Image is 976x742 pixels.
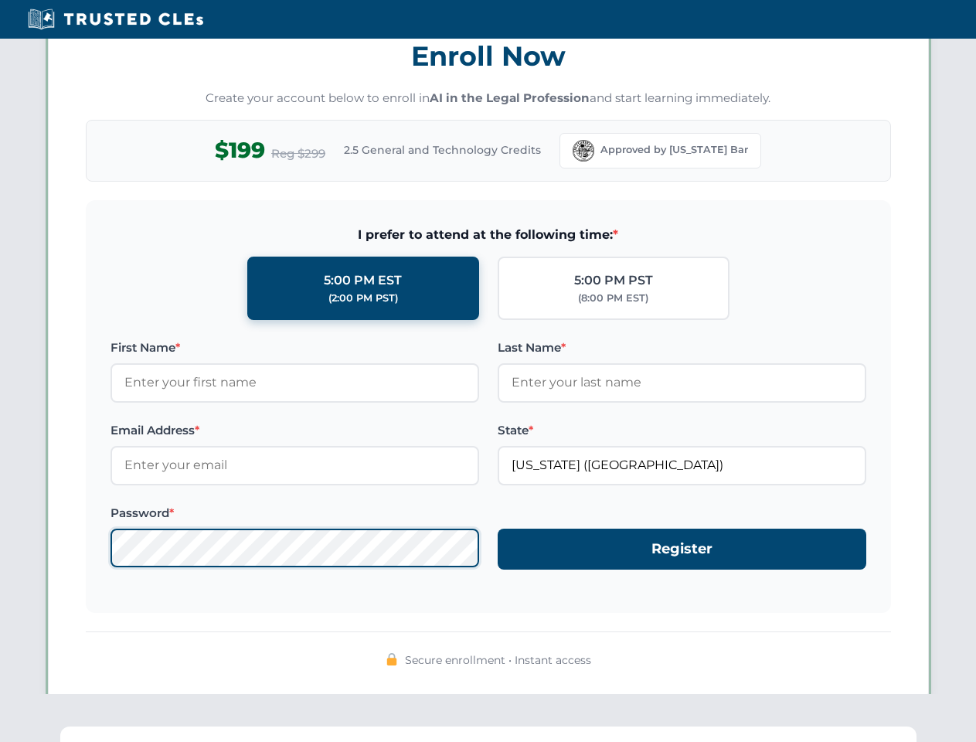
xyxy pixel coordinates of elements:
[328,291,398,306] div: (2:00 PM PST)
[111,504,479,522] label: Password
[111,446,479,485] input: Enter your email
[23,8,208,31] img: Trusted CLEs
[271,145,325,163] span: Reg $299
[498,529,866,570] button: Register
[111,225,866,245] span: I prefer to attend at the following time:
[574,271,653,291] div: 5:00 PM PST
[578,291,648,306] div: (8:00 PM EST)
[111,363,479,402] input: Enter your first name
[111,421,479,440] label: Email Address
[573,140,594,162] img: Florida Bar
[498,339,866,357] label: Last Name
[405,652,591,669] span: Secure enrollment • Instant access
[498,446,866,485] input: Florida (FL)
[498,363,866,402] input: Enter your last name
[324,271,402,291] div: 5:00 PM EST
[86,90,891,107] p: Create your account below to enroll in and start learning immediately.
[430,90,590,105] strong: AI in the Legal Profession
[344,141,541,158] span: 2.5 General and Technology Credits
[86,32,891,80] h3: Enroll Now
[215,133,265,168] span: $199
[386,653,398,665] img: 🔒
[498,421,866,440] label: State
[111,339,479,357] label: First Name
[600,142,748,158] span: Approved by [US_STATE] Bar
